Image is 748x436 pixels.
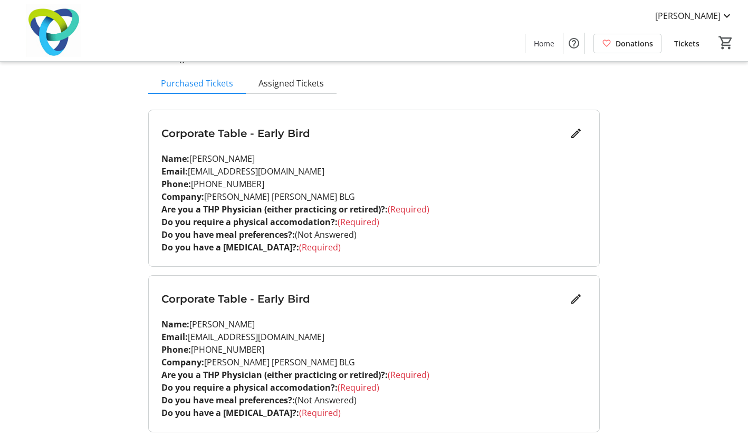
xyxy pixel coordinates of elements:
strong: Do you have meal preferences?: [161,229,295,240]
span: (Required) [338,216,379,228]
strong: Do you have a [MEDICAL_DATA]?: [161,241,299,253]
span: [PERSON_NAME] [655,9,721,22]
p: [PERSON_NAME] [PERSON_NAME] BLG [161,190,587,203]
span: Purchased Tickets [161,79,233,88]
a: Tickets [666,34,708,53]
strong: Are you a THP Physician (either practicing or retired)?: [161,204,388,215]
span: Home [534,38,554,49]
p: [PHONE_NUMBER] [161,343,587,356]
button: Cart [716,33,735,52]
h3: Corporate Table - Early Bird [161,125,565,141]
a: Donations [593,34,661,53]
span: Assigned Tickets [258,79,324,88]
p: [EMAIL_ADDRESS][DOMAIN_NAME] [161,331,587,343]
button: [PERSON_NAME] [647,7,742,24]
span: Tickets [674,38,699,49]
span: (Not Answered) [295,394,357,406]
button: Edit [565,288,587,309]
p: [PERSON_NAME] [161,152,587,165]
strong: Name: [161,153,189,164]
span: (Not Answered) [295,229,357,240]
span: Donations [616,38,653,49]
strong: Do you require a physical accomodation?: [161,216,338,228]
strong: Do you require a physical accomodation?: [161,382,338,393]
img: Trillium Health Partners Foundation's Logo [6,4,100,57]
strong: Email: [161,331,188,343]
span: (Required) [299,407,341,419]
strong: Are you a THP Physician (either practicing or retired)?: [161,369,388,381]
strong: Do you have meal preferences?: [161,394,295,406]
p: [EMAIL_ADDRESS][DOMAIN_NAME] [161,165,587,178]
strong: Name: [161,318,189,330]
strong: Phone: [161,178,191,190]
span: (Required) [299,241,341,253]
strong: Company: [161,356,204,368]
span: (Required) [338,382,379,393]
strong: Company: [161,191,204,202]
strong: Email: [161,166,188,177]
p: [PHONE_NUMBER] [161,178,587,190]
button: Edit [565,123,587,144]
p: [PERSON_NAME] [161,318,587,331]
span: (Required) [388,369,429,381]
p: [PERSON_NAME] [PERSON_NAME] BLG [161,356,587,369]
strong: Phone: [161,344,191,355]
h3: Corporate Table - Early Bird [161,291,565,307]
button: Help [563,33,584,54]
strong: Do you have a [MEDICAL_DATA]?: [161,407,299,419]
a: Home [525,34,563,53]
span: (Required) [388,204,429,215]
